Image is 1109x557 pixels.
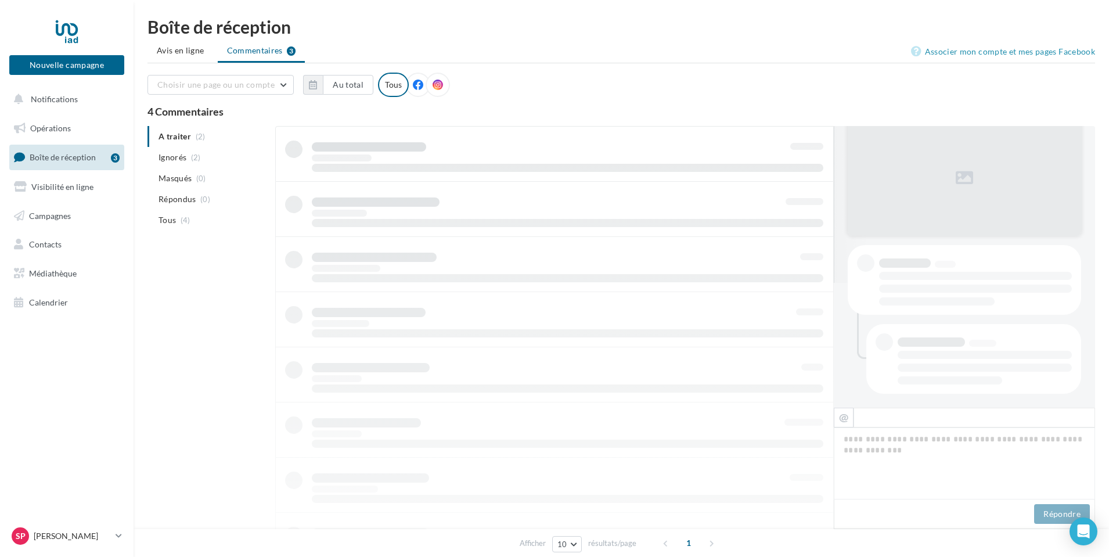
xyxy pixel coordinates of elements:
[200,195,210,204] span: (0)
[7,232,127,257] a: Contacts
[7,145,127,170] a: Boîte de réception3
[378,73,409,97] div: Tous
[29,268,77,278] span: Médiathèque
[29,239,62,249] span: Contacts
[157,45,204,56] span: Avis en ligne
[191,153,201,162] span: (2)
[7,175,127,199] a: Visibilité en ligne
[7,116,127,141] a: Opérations
[147,106,1095,117] div: 4 Commentaires
[1034,504,1090,524] button: Répondre
[159,193,196,205] span: Répondus
[147,18,1095,35] div: Boîte de réception
[31,94,78,104] span: Notifications
[29,297,68,307] span: Calendrier
[552,536,582,552] button: 10
[181,215,190,225] span: (4)
[520,538,546,549] span: Afficher
[303,75,373,95] button: Au total
[31,182,93,192] span: Visibilité en ligne
[34,530,111,542] p: [PERSON_NAME]
[7,87,122,112] button: Notifications
[1070,518,1097,545] div: Open Intercom Messenger
[911,45,1095,59] a: Associer mon compte et mes pages Facebook
[323,75,373,95] button: Au total
[159,152,186,163] span: Ignorés
[557,540,567,549] span: 10
[196,174,206,183] span: (0)
[7,261,127,286] a: Médiathèque
[30,123,71,133] span: Opérations
[159,214,176,226] span: Tous
[9,525,124,547] a: Sp [PERSON_NAME]
[588,538,636,549] span: résultats/page
[7,290,127,315] a: Calendrier
[7,204,127,228] a: Campagnes
[157,80,275,89] span: Choisir une page ou un compte
[16,530,26,542] span: Sp
[111,153,120,163] div: 3
[30,152,96,162] span: Boîte de réception
[29,210,71,220] span: Campagnes
[159,173,192,184] span: Masqués
[147,75,294,95] button: Choisir une page ou un compte
[9,55,124,75] button: Nouvelle campagne
[679,534,698,552] span: 1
